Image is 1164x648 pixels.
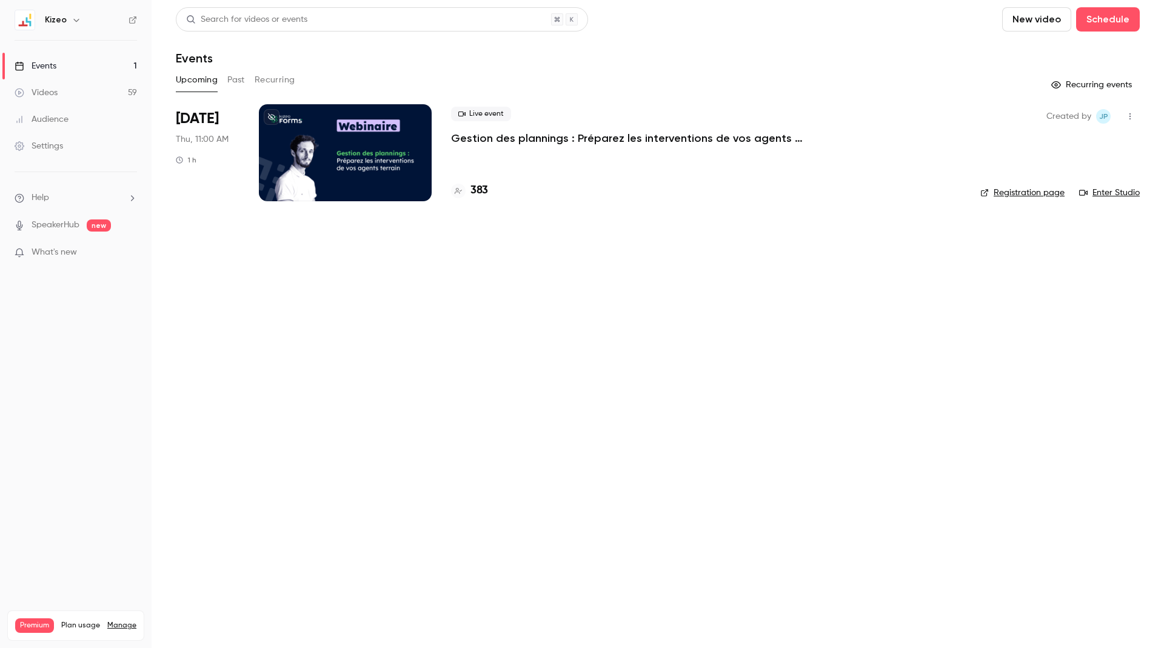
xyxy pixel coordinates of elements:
div: Audience [15,113,69,125]
a: Gestion des plannings : Préparez les interventions de vos agents terrain [451,131,815,145]
h4: 383 [470,182,488,199]
button: New video [1002,7,1071,32]
div: Videos [15,87,58,99]
h1: Events [176,51,213,65]
a: SpeakerHub [32,219,79,232]
div: Settings [15,140,63,152]
button: Schedule [1076,7,1140,32]
span: Premium [15,618,54,633]
iframe: Noticeable Trigger [122,247,137,258]
button: Past [227,70,245,90]
a: Manage [107,621,136,630]
button: Recurring events [1046,75,1140,95]
img: Kizeo [15,10,35,30]
a: Enter Studio [1079,187,1140,199]
span: Created by [1046,109,1091,124]
span: Live event [451,107,511,121]
div: 1 h [176,155,196,165]
li: help-dropdown-opener [15,192,137,204]
a: Registration page [980,187,1065,199]
span: new [87,219,111,232]
button: Upcoming [176,70,218,90]
div: Oct 16 Thu, 11:00 AM (Europe/Paris) [176,104,239,201]
span: Plan usage [61,621,100,630]
div: Search for videos or events [186,13,307,26]
span: Jessé Paffrath Andreatta [1096,109,1111,124]
span: Help [32,192,49,204]
a: 383 [451,182,488,199]
div: Events [15,60,56,72]
h6: Kizeo [45,14,67,26]
span: Thu, 11:00 AM [176,133,229,145]
span: [DATE] [176,109,219,129]
span: JP [1099,109,1108,124]
span: What's new [32,246,77,259]
button: Recurring [255,70,295,90]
